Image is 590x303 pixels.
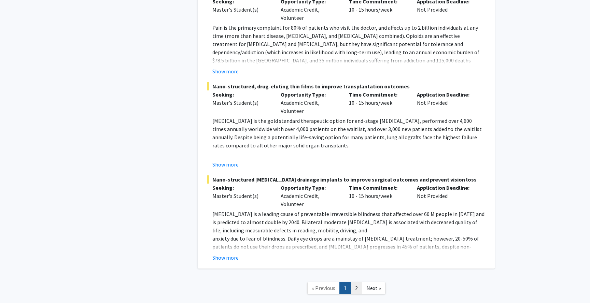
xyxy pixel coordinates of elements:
p: Seeking: [212,90,270,99]
div: Master's Student(s) [212,192,270,200]
div: Not Provided [412,184,480,208]
p: Time Commitment: [349,90,407,99]
span: « Previous [312,285,335,291]
div: 10 - 15 hours/week [344,184,412,208]
button: Show more [212,160,239,169]
button: Show more [212,67,239,75]
p: Time Commitment: [349,184,407,192]
div: Academic Credit, Volunteer [276,90,344,115]
div: Not Provided [412,90,480,115]
p: [MEDICAL_DATA] is the gold standard therapeutic option for end-stage [MEDICAL_DATA], performed ov... [212,117,485,149]
nav: Page navigation [198,275,495,303]
span: Next » [366,285,381,291]
p: Application Deadline: [417,90,475,99]
div: Master's Student(s) [212,99,270,107]
button: Show more [212,254,239,262]
p: anxiety due to fear of blindness. Daily eye drops are a mainstay of [MEDICAL_DATA] treatment; how... [212,234,485,284]
div: Academic Credit, Volunteer [276,184,344,208]
a: Previous Page [307,282,340,294]
a: 2 [351,282,362,294]
p: Opportunity Type: [281,184,339,192]
p: Application Deadline: [417,184,475,192]
div: 10 - 15 hours/week [344,90,412,115]
span: Nano-structured [MEDICAL_DATA] drainage implants to improve surgical outcomes and prevent vision ... [207,175,485,184]
a: Next [362,282,385,294]
p: Seeking: [212,184,270,192]
p: Opportunity Type: [281,90,339,99]
div: Master's Student(s) [212,5,270,14]
span: Nano-structured, drug-eluting thin films to improve transplantation outcomes [207,82,485,90]
p: [MEDICAL_DATA] is a leading cause of preventable irreversible blindness that affected over 60 M p... [212,210,485,234]
iframe: Chat [5,272,29,298]
a: 1 [339,282,351,294]
p: Pain is the primary complaint for 80% of patients who visit the doctor, and affects up to 2 billi... [212,24,485,81]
